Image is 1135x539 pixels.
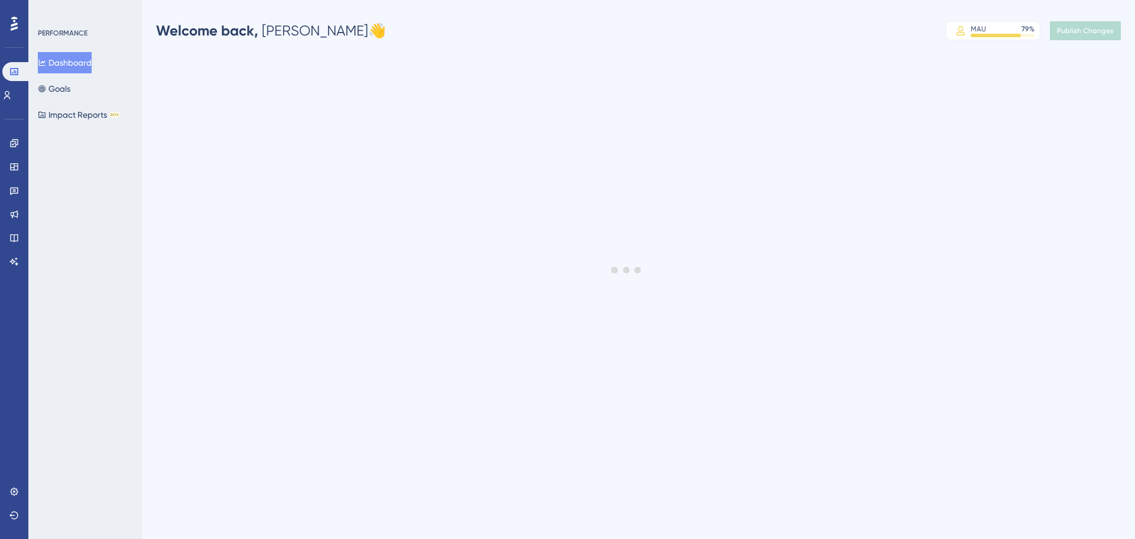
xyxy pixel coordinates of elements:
button: Goals [38,78,70,99]
button: Dashboard [38,52,92,73]
div: BETA [109,112,120,118]
div: 79 % [1022,24,1035,34]
span: Publish Changes [1057,26,1114,35]
div: [PERSON_NAME] 👋 [156,21,386,40]
button: Publish Changes [1050,21,1121,40]
div: PERFORMANCE [38,28,87,38]
div: MAU [971,24,986,34]
button: Impact ReportsBETA [38,104,120,125]
span: Welcome back, [156,22,258,39]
